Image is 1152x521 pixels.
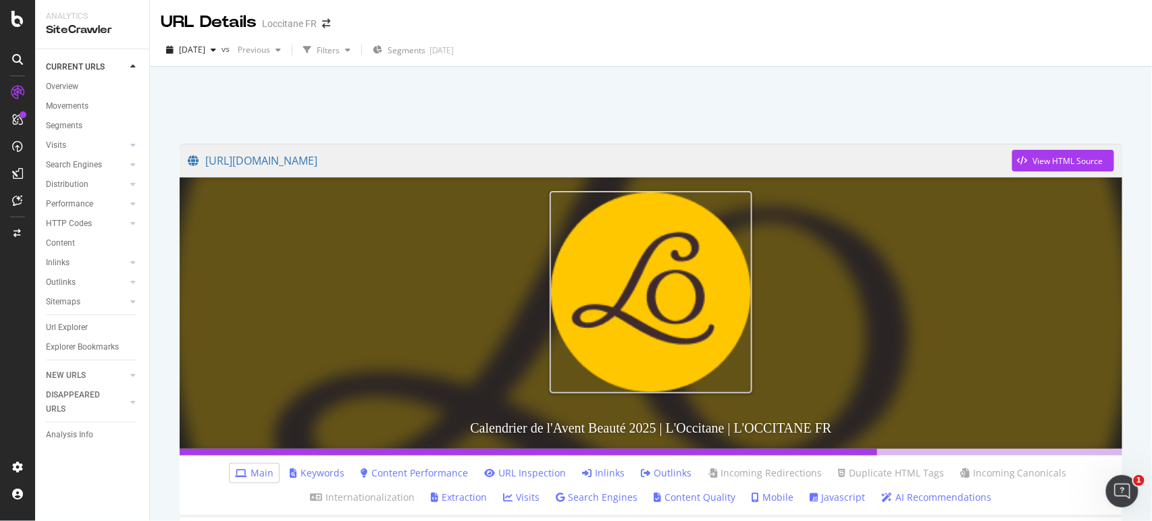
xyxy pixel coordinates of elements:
[46,256,126,270] a: Inlinks
[46,217,92,231] div: HTTP Codes
[654,491,736,504] a: Content Quality
[582,466,625,480] a: Inlinks
[46,11,138,22] div: Analytics
[46,295,80,309] div: Sitemaps
[708,466,822,480] a: Incoming Redirections
[322,19,330,28] div: arrow-right-arrow-left
[46,60,105,74] div: CURRENT URLS
[46,177,126,192] a: Distribution
[46,275,76,290] div: Outlinks
[46,236,75,250] div: Content
[46,80,78,94] div: Overview
[550,191,752,393] img: Calendrier de l'Avent Beauté 2025 | L'Occitane | L'OCCITANE FR
[46,60,126,74] a: CURRENT URLS
[752,491,794,504] a: Mobile
[46,340,140,354] a: Explorer Bookmarks
[46,236,140,250] a: Content
[46,138,66,153] div: Visits
[46,158,126,172] a: Search Engines
[46,22,138,38] div: SiteCrawler
[298,39,356,61] button: Filters
[46,428,140,442] a: Analysis Info
[46,138,126,153] a: Visits
[838,466,944,480] a: Duplicate HTML Tags
[161,39,221,61] button: [DATE]
[180,407,1122,449] h3: Calendrier de l'Avent Beauté 2025 | L'Occitane | L'OCCITANE FR
[46,99,140,113] a: Movements
[46,99,88,113] div: Movements
[556,491,638,504] a: Search Engines
[311,491,415,504] a: Internationalization
[317,45,340,56] div: Filters
[290,466,344,480] a: Keywords
[484,466,566,480] a: URL Inspection
[1106,475,1138,508] iframe: Intercom live chat
[179,44,205,55] span: 2025 Oct. 4th
[960,466,1067,480] a: Incoming Canonicals
[1033,155,1103,167] div: View HTML Source
[46,119,140,133] a: Segments
[46,368,126,383] a: NEW URLS
[810,491,866,504] a: Javascript
[641,466,691,480] a: Outlinks
[46,80,140,94] a: Overview
[431,491,488,504] a: Extraction
[46,197,126,211] a: Performance
[232,39,286,61] button: Previous
[46,256,70,270] div: Inlinks
[221,43,232,55] span: vs
[46,158,102,172] div: Search Engines
[46,119,82,133] div: Segments
[46,388,114,416] div: DISAPPEARED URLS
[46,197,93,211] div: Performance
[504,491,540,504] a: Visits
[188,144,1012,177] a: [URL][DOMAIN_NAME]
[235,466,273,480] a: Main
[429,45,454,56] div: [DATE]
[46,340,119,354] div: Explorer Bookmarks
[46,388,126,416] a: DISAPPEARED URLS
[232,44,270,55] span: Previous
[388,45,425,56] span: Segments
[46,428,93,442] div: Analysis Info
[46,177,88,192] div: Distribution
[46,295,126,309] a: Sitemaps
[882,491,992,504] a: AI Recommendations
[361,466,468,480] a: Content Performance
[1012,150,1114,171] button: View HTML Source
[161,11,257,34] div: URL Details
[262,17,317,30] div: Loccitane FR
[46,321,88,335] div: Url Explorer
[46,217,126,231] a: HTTP Codes
[1134,475,1145,486] span: 1
[46,275,126,290] a: Outlinks
[46,321,140,335] a: Url Explorer
[367,39,459,61] button: Segments[DATE]
[46,368,86,383] div: NEW URLS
